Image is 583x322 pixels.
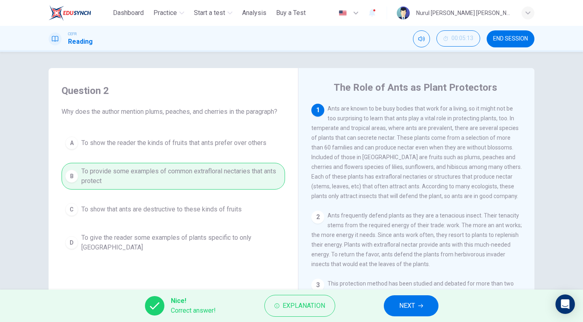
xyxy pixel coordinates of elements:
button: Start a test [191,6,236,20]
img: ELTC logo [49,5,91,21]
a: ELTC logo [49,5,110,21]
span: Ants frequently defend plants as they are a tenacious insect. Their tenacity stems from the requi... [311,212,522,267]
button: Buy a Test [273,6,309,20]
span: Correct answer! [171,306,216,316]
button: 00:05:13 [436,30,480,47]
span: END SESSION [493,36,528,42]
span: Explanation [283,300,325,311]
div: 3 [311,279,324,292]
button: Explanation [264,295,335,317]
button: Analysis [239,6,270,20]
div: 2 [311,211,324,224]
img: en [338,10,348,16]
div: 1 [311,104,324,117]
span: Nice! [171,296,216,306]
span: Dashboard [113,8,144,18]
span: 00:05:13 [451,35,473,42]
div: Mute [413,30,430,47]
button: END SESSION [487,30,534,47]
span: NEXT [399,300,415,311]
div: Hide [436,30,480,47]
div: Open Intercom Messenger [555,294,575,314]
h4: Question 2 [62,84,285,97]
span: Why does the author mention plums, peaches, and cherries in the paragraph? [62,107,285,117]
button: Practice [150,6,187,20]
span: Analysis [242,8,266,18]
span: Buy a Test [276,8,306,18]
span: Start a test [194,8,225,18]
span: Practice [153,8,177,18]
button: NEXT [384,295,438,316]
h4: The Role of Ants as Plant Protectors [334,81,497,94]
img: Profile picture [397,6,410,19]
h1: Reading [68,37,93,47]
span: CEFR [68,31,77,37]
span: Ants are known to be busy bodies that work for a living, so it might not be too surprising to lea... [311,105,522,199]
button: Dashboard [110,6,147,20]
div: Nurul [PERSON_NAME] [PERSON_NAME] [416,8,512,18]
